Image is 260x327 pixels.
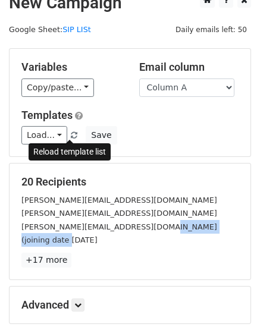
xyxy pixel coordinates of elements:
[201,270,260,327] iframe: Chat Widget
[21,109,73,121] a: Templates
[21,253,71,268] a: +17 more
[21,298,239,312] h5: Advanced
[21,126,67,144] a: Load...
[21,222,217,245] small: [PERSON_NAME][EMAIL_ADDRESS][DOMAIN_NAME] (joining date [DATE]
[9,25,91,34] small: Google Sheet:
[21,196,217,205] small: [PERSON_NAME][EMAIL_ADDRESS][DOMAIN_NAME]
[21,78,94,97] a: Copy/paste...
[29,143,111,161] div: Reload template list
[21,61,121,74] h5: Variables
[62,25,91,34] a: SIP LISt
[21,209,217,218] small: [PERSON_NAME][EMAIL_ADDRESS][DOMAIN_NAME]
[171,23,251,36] span: Daily emails left: 50
[86,126,117,144] button: Save
[21,175,239,188] h5: 20 Recipients
[171,25,251,34] a: Daily emails left: 50
[139,61,239,74] h5: Email column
